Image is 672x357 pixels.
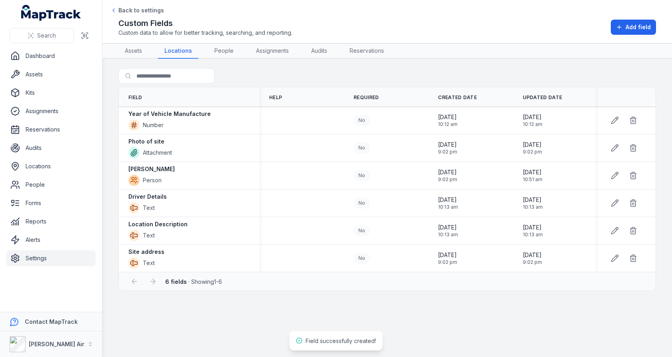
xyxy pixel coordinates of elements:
[438,204,458,210] span: 10:13 am
[6,232,96,248] a: Alerts
[10,28,74,43] button: Search
[438,223,458,231] span: [DATE]
[438,94,477,101] span: Created Date
[269,94,282,101] span: Help
[25,318,78,325] strong: Contact MapTrack
[6,195,96,211] a: Forms
[128,165,175,173] strong: [PERSON_NAME]
[29,341,84,347] strong: [PERSON_NAME] Air
[6,213,96,229] a: Reports
[523,251,542,265] time: 11/11/2024, 9:02:33 pm
[165,278,187,285] strong: 6 fields
[165,278,222,285] span: · Showing 1 - 6
[128,94,142,101] span: Field
[523,141,542,149] span: [DATE]
[6,250,96,266] a: Settings
[143,176,162,184] span: Person
[354,225,370,236] div: No
[523,223,543,231] span: [DATE]
[305,44,334,59] a: Audits
[6,85,96,101] a: Kits
[354,94,379,101] span: Required
[143,204,155,212] span: Text
[6,177,96,193] a: People
[110,6,164,14] a: Back to settings
[611,20,656,35] button: Add field
[523,259,542,265] span: 9:02 pm
[128,110,211,118] strong: Year of Vehicle Manufacture
[128,248,164,256] strong: Site address
[438,231,458,238] span: 10:13 am
[438,168,457,176] span: [DATE]
[523,168,542,176] span: [DATE]
[143,231,155,239] span: Text
[523,113,542,128] time: 15/08/2025, 10:12:51 am
[306,337,376,344] span: Field successfully created!
[438,149,457,155] span: 9:02 pm
[6,103,96,119] a: Assignments
[523,149,542,155] span: 9:02 pm
[37,32,56,40] span: Search
[523,168,542,183] time: 12/11/2024, 10:51:46 am
[118,29,292,37] span: Custom data to allow for better tracking, searching, and reporting.
[250,44,295,59] a: Assignments
[438,176,457,183] span: 9:02 pm
[523,94,562,101] span: Updated Date
[438,223,458,238] time: 15/08/2025, 10:13:17 am
[438,196,458,204] span: [DATE]
[128,220,188,228] strong: Location Description
[523,196,543,210] time: 15/08/2025, 10:13:27 am
[523,223,543,238] time: 15/08/2025, 10:13:17 am
[438,113,458,121] span: [DATE]
[438,141,457,149] span: [DATE]
[343,44,390,59] a: Reservations
[354,197,370,209] div: No
[523,204,543,210] span: 10:13 am
[143,149,172,157] span: Attachment
[6,158,96,174] a: Locations
[158,44,198,59] a: Locations
[523,141,542,155] time: 11/11/2024, 9:02:59 pm
[128,138,164,146] strong: Photo of site
[354,170,370,181] div: No
[523,176,542,183] span: 10:51 am
[438,251,457,265] time: 11/11/2024, 9:02:33 pm
[438,168,457,183] time: 11/11/2024, 9:02:17 pm
[438,113,458,128] time: 15/08/2025, 10:12:51 am
[208,44,240,59] a: People
[438,196,458,210] time: 15/08/2025, 10:13:27 am
[118,44,148,59] a: Assets
[6,122,96,138] a: Reservations
[6,140,96,156] a: Audits
[6,66,96,82] a: Assets
[143,121,164,129] span: Number
[354,253,370,264] div: No
[626,23,651,31] span: Add field
[523,251,542,259] span: [DATE]
[128,193,167,201] strong: Driver Details
[438,141,457,155] time: 11/11/2024, 9:02:59 pm
[21,5,81,21] a: MapTrack
[118,18,292,29] h2: Custom Fields
[354,142,370,154] div: No
[438,121,458,128] span: 10:12 am
[143,259,155,267] span: Text
[118,6,164,14] span: Back to settings
[438,259,457,265] span: 9:02 pm
[6,48,96,64] a: Dashboard
[523,113,542,121] span: [DATE]
[523,231,543,238] span: 10:13 am
[523,196,543,204] span: [DATE]
[354,115,370,126] div: No
[438,251,457,259] span: [DATE]
[523,121,542,128] span: 10:12 am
